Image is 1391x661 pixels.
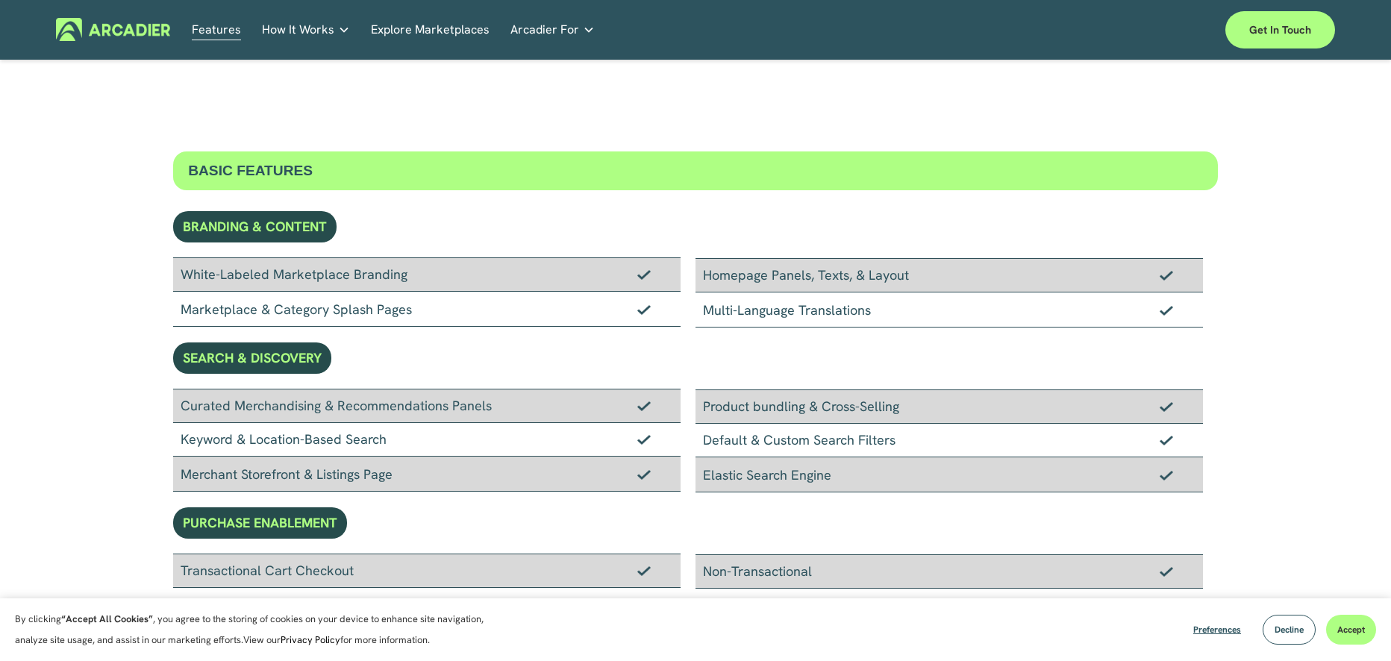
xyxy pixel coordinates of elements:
button: Accept [1326,615,1376,645]
div: Curated Merchandising & Recommendations Panels [173,389,681,423]
img: Checkmark [1160,270,1173,281]
div: Non-Transactional [695,554,1203,589]
p: By clicking , you agree to the storing of cookies on your device to enhance site navigation, anal... [15,609,500,651]
div: Automated Admin Commissions & Seller Payouts [695,589,1203,622]
div: BASIC FEATURES [173,151,1218,190]
strong: “Accept All Cookies” [61,613,153,625]
span: Decline [1275,624,1304,636]
img: Checkmark [637,469,651,480]
a: Explore Marketplaces [371,18,490,41]
button: Decline [1263,615,1316,645]
img: Checkmark [1160,435,1173,445]
div: Keyword & Location-Based Search [173,423,681,457]
span: Preferences [1193,624,1241,636]
span: Accept [1337,624,1365,636]
div: Multi-Language Translations [695,292,1203,328]
img: Checkmark [637,269,651,280]
a: folder dropdown [262,18,350,41]
div: SEARCH & DISCOVERY [173,342,331,374]
div: Homepage Panels, Texts, & Layout [695,258,1203,292]
img: Checkmark [1160,566,1173,577]
div: White-Labeled Marketplace Branding [173,257,681,292]
a: Features [192,18,241,41]
a: folder dropdown [510,18,595,41]
div: Default & Custom Search Filters [695,424,1203,457]
span: How It Works [262,19,334,40]
img: Checkmark [1160,401,1173,412]
img: Arcadier [56,18,170,41]
img: Checkmark [1160,305,1173,316]
div: Marketplace & Category Splash Pages [173,292,681,327]
div: Product bundling & Cross-Selling [695,389,1203,424]
button: Preferences [1182,615,1252,645]
div: BRANDING & CONTENT [173,211,337,242]
a: Privacy Policy [281,633,340,646]
img: Checkmark [637,401,651,411]
div: PURCHASE ENABLEMENT [173,507,347,539]
img: Checkmark [637,566,651,576]
a: Get in touch [1225,11,1335,48]
div: Secured Online Payments [173,588,681,621]
img: Checkmark [1160,470,1173,480]
div: Transactional Cart Checkout [173,554,681,588]
span: Arcadier For [510,19,579,40]
img: Checkmark [637,434,651,445]
div: Elastic Search Engine [695,457,1203,492]
div: Merchant Storefront & Listings Page [173,457,681,492]
img: Checkmark [637,304,651,315]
